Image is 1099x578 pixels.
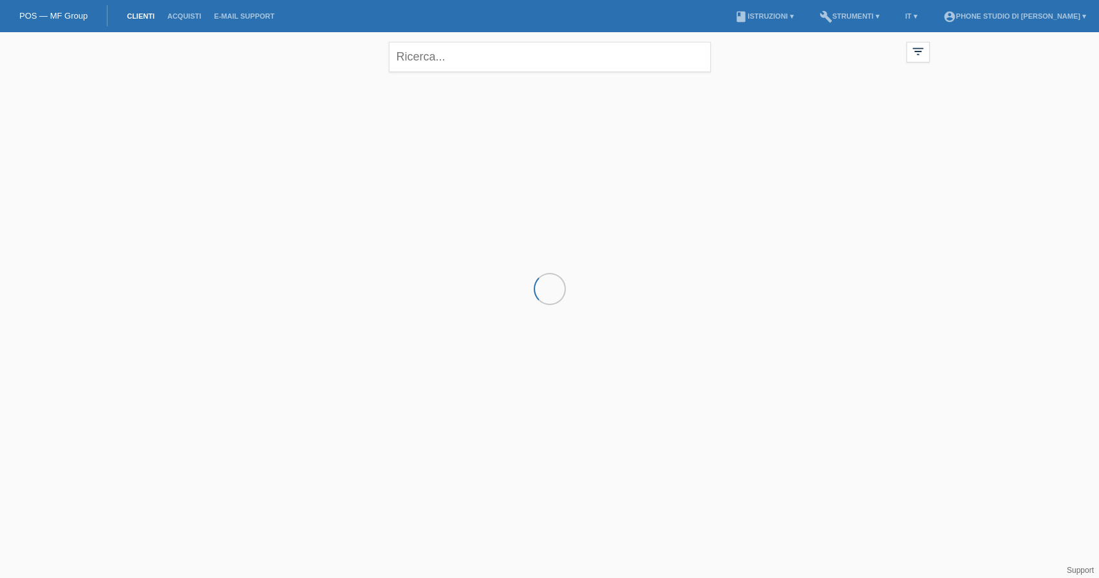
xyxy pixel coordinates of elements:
input: Ricerca... [389,42,711,72]
i: build [820,10,832,23]
a: buildStrumenti ▾ [813,12,886,20]
a: E-mail Support [208,12,281,20]
a: Support [1067,566,1094,575]
a: bookIstruzioni ▾ [728,12,800,20]
a: Acquisti [161,12,208,20]
i: account_circle [943,10,956,23]
i: filter_list [911,44,925,59]
a: account_circlePhone Studio di [PERSON_NAME] ▾ [937,12,1093,20]
a: IT ▾ [899,12,924,20]
i: book [735,10,747,23]
a: Clienti [120,12,161,20]
a: POS — MF Group [19,11,88,21]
